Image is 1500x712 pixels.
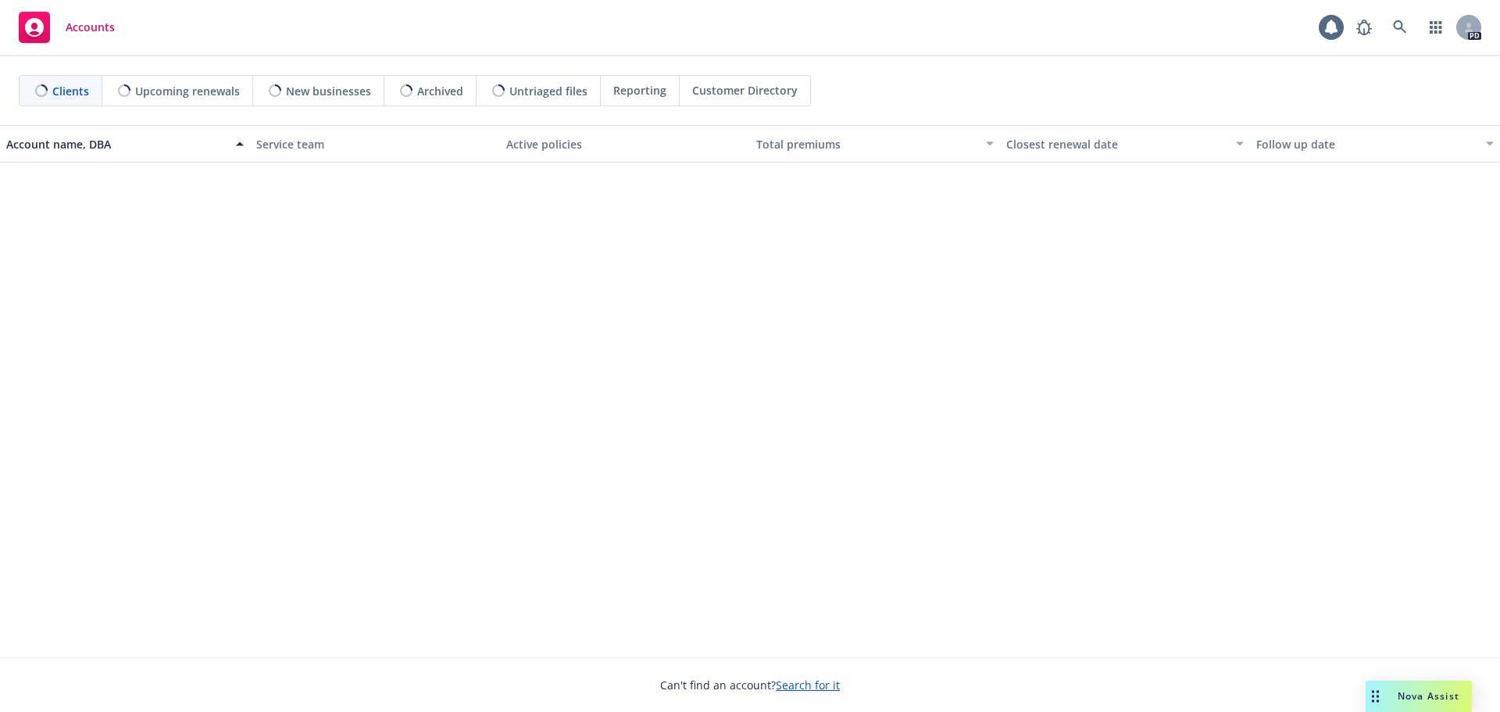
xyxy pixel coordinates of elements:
[509,83,587,99] span: Untriaged files
[660,677,840,693] span: Can't find an account?
[1366,681,1472,712] button: Nova Assist
[506,136,744,152] div: Active policies
[6,136,227,152] div: Account name, DBA
[613,82,666,98] span: Reporting
[692,82,798,98] span: Customer Directory
[1366,681,1385,712] div: Drag to move
[256,136,494,152] div: Service team
[1000,125,1250,163] button: Closest renewal date
[1398,689,1459,703] span: Nova Assist
[12,5,121,49] a: Accounts
[250,125,500,163] button: Service team
[1420,12,1452,43] a: Switch app
[776,678,840,692] a: Search for it
[66,21,115,34] span: Accounts
[1348,12,1380,43] a: Report a Bug
[500,125,750,163] button: Active policies
[1384,12,1416,43] a: Search
[135,83,240,99] span: Upcoming renewals
[52,83,89,99] span: Clients
[756,136,977,152] div: Total premiums
[1250,125,1500,163] button: Follow up date
[1256,136,1477,152] div: Follow up date
[1006,136,1227,152] div: Closest renewal date
[286,83,371,99] span: New businesses
[750,125,1000,163] button: Total premiums
[417,83,463,99] span: Archived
